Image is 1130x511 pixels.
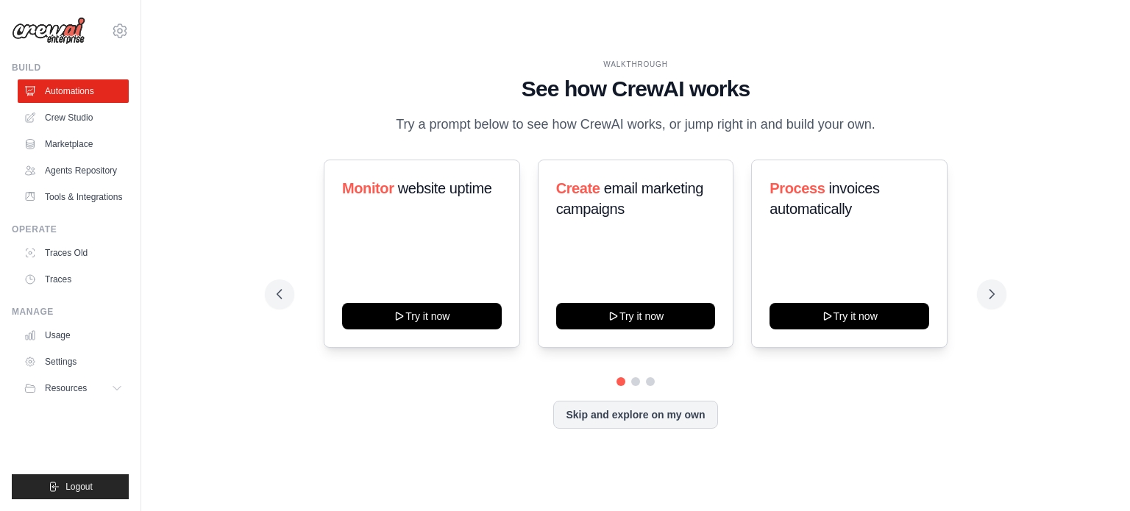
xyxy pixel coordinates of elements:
span: website uptime [398,180,492,196]
a: Settings [18,350,129,374]
span: Process [770,180,825,196]
div: Build [12,62,129,74]
button: Skip and explore on my own [553,401,717,429]
a: Tools & Integrations [18,185,129,209]
button: Try it now [770,303,929,329]
button: Try it now [342,303,502,329]
span: Monitor [342,180,394,196]
span: invoices automatically [770,180,879,217]
div: Operate [12,224,129,235]
span: Logout [65,481,93,493]
a: Usage [18,324,129,347]
button: Logout [12,474,129,499]
a: Agents Repository [18,159,129,182]
button: Try it now [556,303,716,329]
a: Automations [18,79,129,103]
div: Manage [12,306,129,318]
span: Create [556,180,600,196]
p: Try a prompt below to see how CrewAI works, or jump right in and build your own. [388,114,883,135]
a: Traces [18,268,129,291]
h1: See how CrewAI works [277,76,995,102]
button: Resources [18,376,129,400]
a: Crew Studio [18,106,129,129]
img: Logo [12,17,85,45]
span: email marketing campaigns [556,180,703,217]
div: WALKTHROUGH [277,59,995,70]
span: Resources [45,382,87,394]
a: Marketplace [18,132,129,156]
a: Traces Old [18,241,129,265]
